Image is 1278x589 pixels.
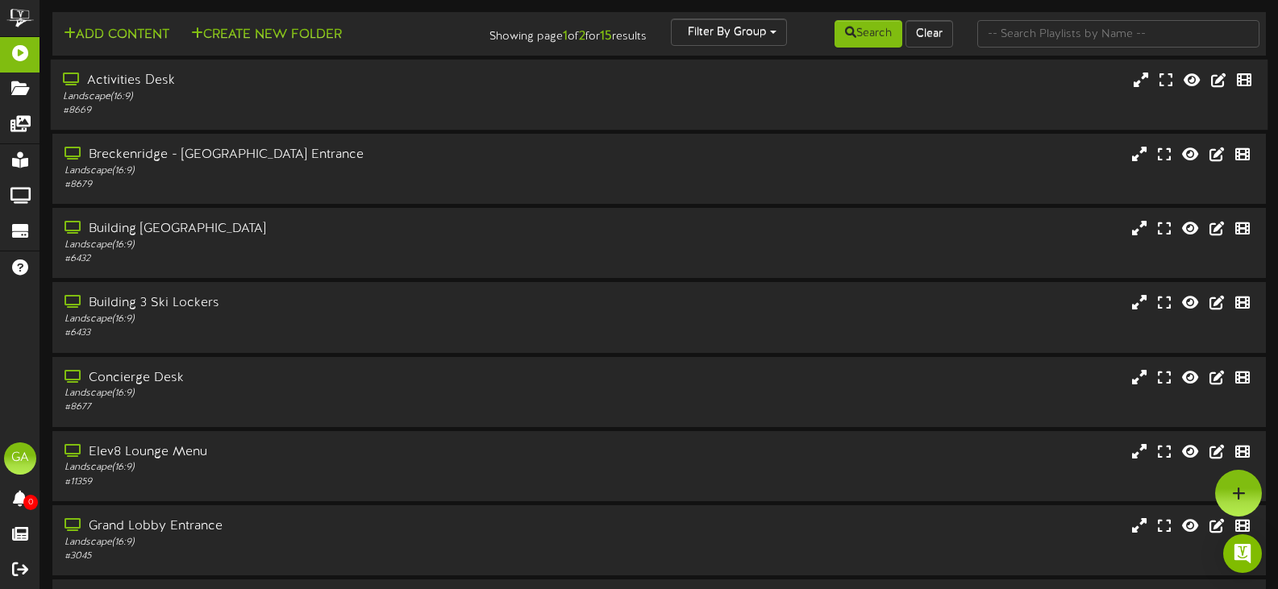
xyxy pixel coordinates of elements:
div: # 8679 [65,178,546,192]
div: Landscape ( 16:9 ) [65,536,546,550]
div: Open Intercom Messenger [1223,534,1262,573]
div: # 6433 [65,326,546,340]
button: Search [835,20,902,48]
div: Landscape ( 16:9 ) [65,239,546,252]
div: # 11359 [65,475,546,489]
div: Showing page of for results [455,19,659,46]
span: 0 [23,495,38,510]
div: Grand Lobby Entrance [65,517,546,536]
div: Landscape ( 16:9 ) [65,164,546,178]
div: # 6432 [65,252,546,266]
button: Create New Folder [186,25,347,45]
div: Landscape ( 16:9 ) [65,313,546,326]
button: Add Content [59,25,174,45]
div: Elev8 Lounge Menu [65,443,546,462]
button: Clear [905,20,953,48]
div: Landscape ( 16:9 ) [65,461,546,475]
strong: 15 [600,29,612,44]
div: Building [GEOGRAPHIC_DATA] [65,220,546,239]
div: Breckenridge - [GEOGRAPHIC_DATA] Entrance [65,146,546,164]
button: Filter By Group [671,19,787,46]
div: Building 3 Ski Lockers [65,294,546,313]
div: # 8677 [65,400,546,414]
div: Landscape ( 16:9 ) [63,90,546,104]
strong: 2 [579,29,585,44]
strong: 1 [563,29,568,44]
div: GA [4,442,36,475]
div: Activities Desk [63,72,546,90]
div: Landscape ( 16:9 ) [65,387,546,400]
div: # 3045 [65,550,546,563]
div: Concierge Desk [65,369,546,388]
div: # 8669 [63,104,546,118]
input: -- Search Playlists by Name -- [977,20,1259,48]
